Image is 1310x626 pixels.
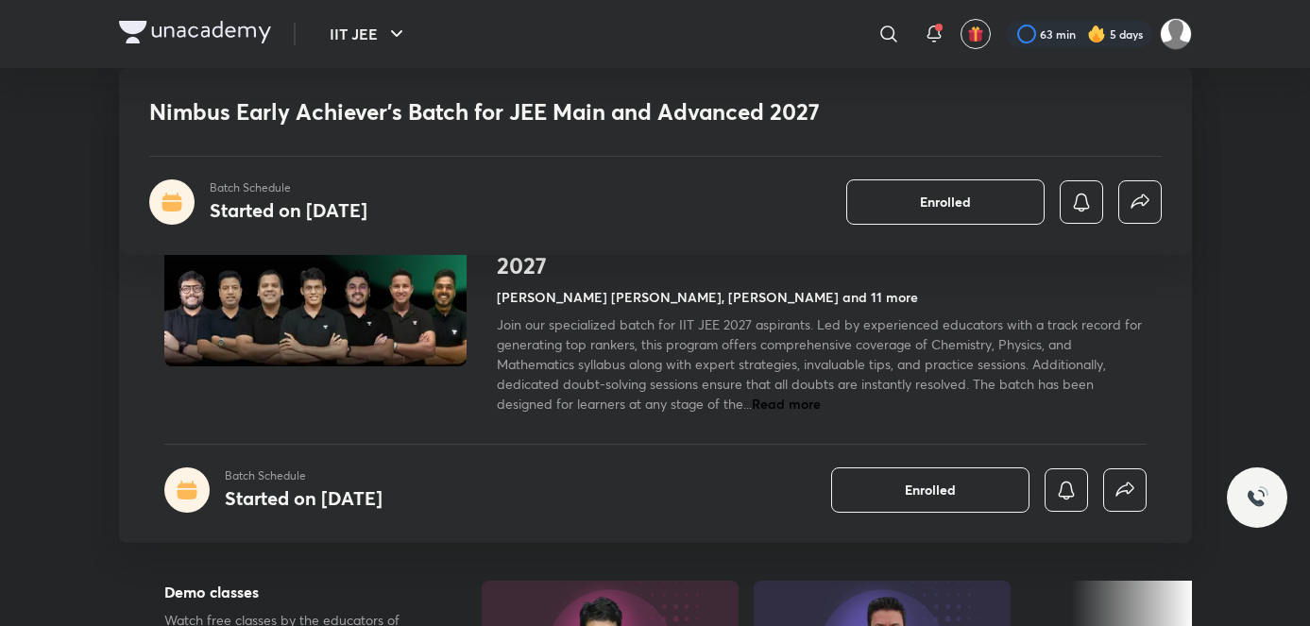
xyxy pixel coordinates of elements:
span: Join our specialized batch for IIT JEE 2027 aspirants. Led by experienced educators with a track ... [497,315,1142,413]
h1: Nimbus Early Achiever’s Batch for JEE Main and Advanced 2027 [149,98,889,126]
h5: Demo classes [164,581,421,603]
button: Enrolled [831,467,1029,513]
img: ttu [1246,486,1268,509]
span: Enrolled [905,481,956,499]
button: avatar [961,19,991,49]
button: Enrolled [846,179,1045,225]
span: Enrolled [920,193,971,211]
img: Thumbnail [161,195,468,368]
h4: [PERSON_NAME] [PERSON_NAME], [PERSON_NAME] and 11 more [497,287,918,307]
h4: Started on [DATE] [225,485,383,511]
button: IIT JEE [318,15,419,53]
p: Batch Schedule [210,179,367,196]
img: Company Logo [119,21,271,43]
h1: Nimbus Early Achiever’s Batch for JEE Main and Advanced 2027 [497,225,1147,279]
p: Batch Schedule [225,467,383,484]
img: streak [1087,25,1106,43]
a: Company Logo [119,21,271,48]
img: avatar [967,25,984,42]
img: SUBHRANGSU DAS [1160,18,1192,50]
h4: Started on [DATE] [210,197,367,223]
span: Read more [752,395,821,413]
